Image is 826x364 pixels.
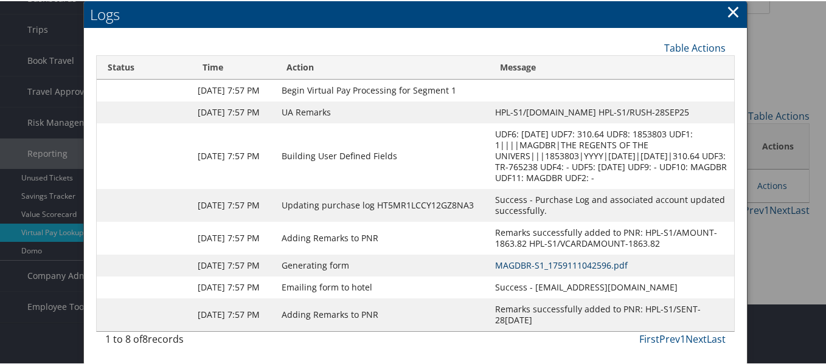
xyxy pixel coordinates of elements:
[276,55,489,78] th: Action: activate to sort column ascending
[276,253,489,275] td: Generating form
[192,221,275,253] td: [DATE] 7:57 PM
[192,297,275,330] td: [DATE] 7:57 PM
[276,221,489,253] td: Adding Remarks to PNR
[680,331,685,345] a: 1
[276,122,489,188] td: Building User Defined Fields
[489,275,735,297] td: Success - [EMAIL_ADDRESS][DOMAIN_NAME]
[192,55,275,78] th: Time: activate to sort column ascending
[489,55,735,78] th: Message: activate to sort column ascending
[192,78,275,100] td: [DATE] 7:57 PM
[276,275,489,297] td: Emailing form to hotel
[489,100,735,122] td: HPL-S1/[DOMAIN_NAME] HPL-S1/RUSH-28SEP25
[707,331,726,345] a: Last
[489,122,735,188] td: UDF6: [DATE] UDF7: 310.64 UDF8: 1853803 UDF1: 1||||MAGDBR|THE REGENTS OF THE UNIVERS|||1853803|YY...
[489,297,735,330] td: Remarks successfully added to PNR: HPL-S1/SENT-28[DATE]
[192,275,275,297] td: [DATE] 7:57 PM
[639,331,659,345] a: First
[97,55,192,78] th: Status: activate to sort column ascending
[276,297,489,330] td: Adding Remarks to PNR
[192,188,275,221] td: [DATE] 7:57 PM
[276,100,489,122] td: UA Remarks
[685,331,707,345] a: Next
[192,253,275,275] td: [DATE] 7:57 PM
[659,331,680,345] a: Prev
[105,331,247,351] div: 1 to 8 of records
[664,40,726,53] a: Table Actions
[192,100,275,122] td: [DATE] 7:57 PM
[276,78,489,100] td: Begin Virtual Pay Processing for Segment 1
[192,122,275,188] td: [DATE] 7:57 PM
[142,331,148,345] span: 8
[495,258,628,270] a: MAGDBR-S1_1759111042596.pdf
[489,188,735,221] td: Success - Purchase Log and associated account updated successfully.
[489,221,735,253] td: Remarks successfully added to PNR: HPL-S1/AMOUNT-1863.82 HPL-S1/VCARDAMOUNT-1863.82
[276,188,489,221] td: Updating purchase log HT5MR1LCCY12GZ8NA3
